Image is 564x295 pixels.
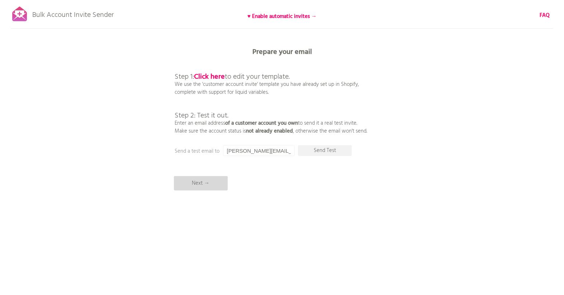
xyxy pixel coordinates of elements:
p: Send Test [298,145,352,156]
p: Send a test email to [175,147,318,155]
p: Bulk Account Invite Sender [32,4,114,22]
b: not already enabled [246,127,293,135]
a: Click here [194,71,225,83]
b: Prepare your email [252,46,312,58]
span: Step 1: to edit your template. [175,71,290,83]
p: Next → [174,176,228,190]
b: FAQ [540,11,550,20]
b: ♥ Enable automatic invites → [247,12,317,21]
b: of a customer account you own [225,119,298,128]
p: We use the 'customer account invite' template you have already set up in Shopify, complete with s... [175,57,367,135]
a: FAQ [540,11,550,19]
span: Step 2: Test it out. [175,110,228,121]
